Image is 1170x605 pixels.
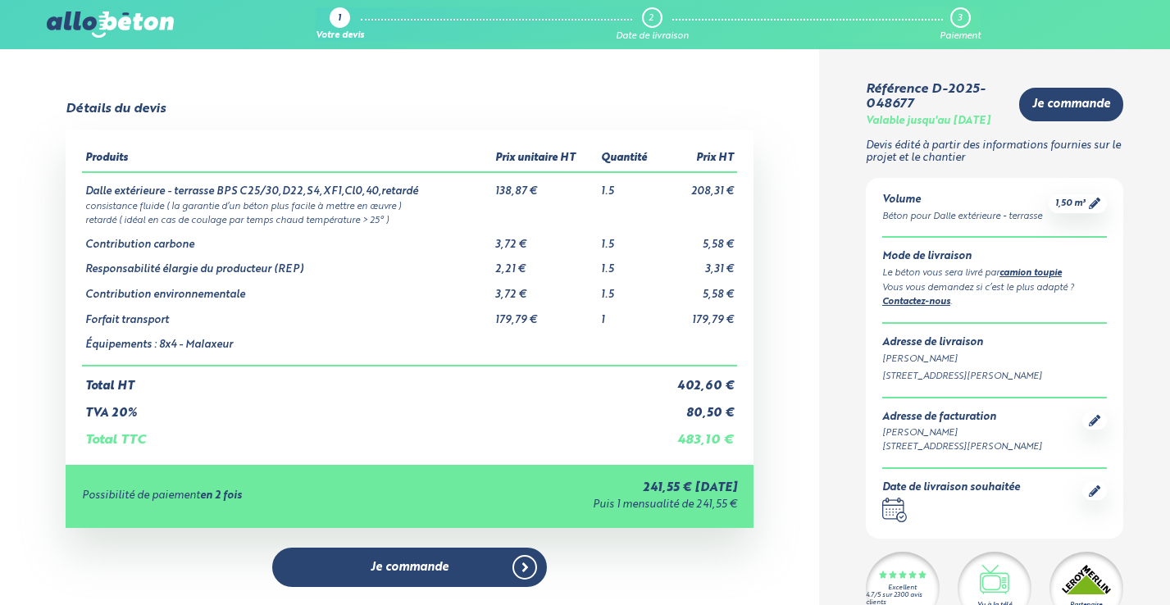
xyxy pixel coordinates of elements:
[616,7,689,42] a: 2 Date de livraison
[82,276,492,302] td: Contribution environnementale
[888,585,917,592] div: Excellent
[492,302,597,327] td: 179,79 €
[82,490,426,503] div: Possibilité de paiement
[492,251,597,276] td: 2,21 €
[649,13,653,24] div: 2
[958,13,962,24] div: 3
[82,393,661,421] td: TVA 20%
[66,102,166,116] div: Détails du devis
[882,281,1107,310] div: Vous vous demandez si c’est le plus adapté ? .
[82,146,492,172] th: Produits
[882,412,1042,424] div: Adresse de facturation
[492,172,597,198] td: 138,87 €
[940,7,981,42] a: 3 Paiement
[661,226,737,252] td: 5,58 €
[866,82,1006,112] div: Référence D-2025-048677
[661,276,737,302] td: 5,58 €
[82,172,492,198] td: Dalle extérieure - terrasse BPS C25/30,D22,S4,XF1,Cl0,40,retardé
[1024,541,1152,587] iframe: Help widget launcher
[866,140,1123,164] p: Devis édité à partir des informations fournies sur le projet et le chantier
[882,440,1042,454] div: [STREET_ADDRESS][PERSON_NAME]
[82,326,492,366] td: Équipements : 8x4 - Malaxeur
[272,548,548,588] a: Je commande
[661,172,737,198] td: 208,31 €
[882,353,1107,366] div: [PERSON_NAME]
[1032,98,1110,111] span: Je commande
[426,499,737,512] div: Puis 1 mensualité de 241,55 €
[598,146,661,172] th: Quantité
[661,302,737,327] td: 179,79 €
[616,31,689,42] div: Date de livraison
[661,251,737,276] td: 3,31 €
[316,7,364,42] a: 1 Votre devis
[492,226,597,252] td: 3,72 €
[82,212,737,226] td: retardé ( idéal en cas de coulage par temps chaud température > 25° )
[598,251,661,276] td: 1.5
[598,276,661,302] td: 1.5
[338,14,341,25] div: 1
[47,11,173,38] img: allobéton
[661,393,737,421] td: 80,50 €
[866,116,990,128] div: Valable jusqu'au [DATE]
[492,146,597,172] th: Prix unitaire HT
[82,226,492,252] td: Contribution carbone
[316,31,364,42] div: Votre devis
[882,482,1020,494] div: Date de livraison souhaitée
[426,481,737,495] div: 241,55 € [DATE]
[882,370,1107,384] div: [STREET_ADDRESS][PERSON_NAME]
[492,276,597,302] td: 3,72 €
[82,366,661,393] td: Total HT
[882,194,1042,207] div: Volume
[661,146,737,172] th: Prix HT
[882,251,1107,263] div: Mode de livraison
[882,210,1042,224] div: Béton pour Dalle extérieure - terrasse
[999,269,1062,278] a: camion toupie
[661,420,737,448] td: 483,10 €
[882,298,950,307] a: Contactez-nous
[371,561,448,575] span: Je commande
[598,226,661,252] td: 1.5
[598,172,661,198] td: 1.5
[82,198,737,212] td: consistance fluide ( la garantie d’un béton plus facile à mettre en œuvre )
[82,302,492,327] td: Forfait transport
[661,366,737,393] td: 402,60 €
[200,490,242,501] strong: en 2 fois
[82,420,661,448] td: Total TTC
[940,31,981,42] div: Paiement
[882,426,1042,440] div: [PERSON_NAME]
[882,266,1107,281] div: Le béton vous sera livré par
[1019,88,1123,121] a: Je commande
[598,302,661,327] td: 1
[882,337,1107,349] div: Adresse de livraison
[82,251,492,276] td: Responsabilité élargie du producteur (REP)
